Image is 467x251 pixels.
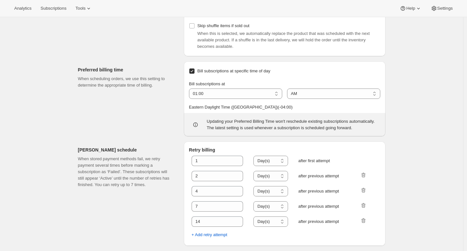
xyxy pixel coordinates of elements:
[189,104,380,110] p: Eastern Daylight Time ([GEOGRAPHIC_DATA]) ( -04 : 00 )
[78,67,173,73] h2: Preferred billing time
[298,203,350,210] span: after previous attempt
[298,188,350,194] span: after previous attempt
[40,6,66,11] span: Subscriptions
[78,156,173,188] p: When stored payment methods fail, we retry payment several times before marking a subscription as...
[207,118,380,131] p: Updating your Preferred Billing Time won't reschedule existing subscriptions automatically. The l...
[437,6,453,11] span: Settings
[75,6,85,11] span: Tools
[298,218,350,225] span: after previous attempt
[78,76,173,89] p: When scheduling orders, we use this setting to determine the appropriate time of billing.
[188,230,231,240] button: + Add retry attempt
[189,147,380,153] h2: Retry billing
[298,158,350,164] span: after first attempt
[14,6,31,11] span: Analytics
[37,4,70,13] button: Subscriptions
[197,31,370,49] span: When this is selected, we automatically replace the product that was scheduled with the next avai...
[72,4,96,13] button: Tools
[197,23,250,28] span: Skip shuffle items if sold out
[197,68,270,73] span: Bill subscriptions at specific time of day
[406,6,415,11] span: Help
[78,147,173,153] h2: [PERSON_NAME] schedule
[10,4,35,13] button: Analytics
[396,4,425,13] button: Help
[189,81,225,86] span: Bill subscriptions at
[192,232,227,238] span: + Add retry attempt
[427,4,457,13] button: Settings
[298,173,350,179] span: after previous attempt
